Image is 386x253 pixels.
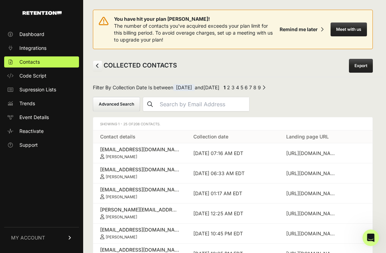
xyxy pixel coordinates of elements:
span: MY ACCOUNT [11,234,45,241]
a: [EMAIL_ADDRESS][DOMAIN_NAME] [PERSON_NAME] [100,186,179,199]
a: Page 5 [240,84,243,90]
div: Pagination [222,84,265,93]
span: Code Script [19,72,46,79]
button: Remind me later [277,23,326,36]
span: Support [19,142,38,148]
span: Trends [19,100,35,107]
span: [DATE] [203,84,219,90]
td: [DATE] 12:25 AM EDT [186,204,280,224]
span: You have hit your plan [PERSON_NAME]! [114,16,277,22]
a: [EMAIL_ADDRESS][DOMAIN_NAME] [PERSON_NAME] [100,166,179,179]
a: Code Script [4,70,79,81]
a: MY ACCOUNT [4,227,79,248]
span: The number of contacts you've acquired exceeds your plan limit for this billing period. To avoid ... [114,23,273,43]
span: Integrations [19,45,46,52]
h2: COLLECTED CONTACTS [93,61,177,71]
div: https://www.georgiapolicy.org/get-your-college-pride-decal/ [286,210,338,217]
span: Showing 1 - 25 of [100,122,160,126]
span: Event Details [19,114,49,121]
img: Retention.com [23,11,62,15]
small: [PERSON_NAME] [106,235,137,240]
span: Filter By Collection Date Is between and [93,84,219,93]
a: Page 7 [249,84,252,90]
div: https://www.georgiapolicy.org/get-your-college-pride-decal/ [286,170,338,177]
a: Export [349,59,373,73]
div: https://www.georgiapolicy.org/news/what-is-the-georgia-promise-scholarship/ [286,190,338,197]
small: [PERSON_NAME] [106,215,137,219]
small: [PERSON_NAME] [106,174,137,179]
a: [PERSON_NAME][EMAIL_ADDRESS][DOMAIN_NAME] [PERSON_NAME] [100,206,179,219]
button: Meet with us [331,22,367,36]
a: Reactivate [4,126,79,137]
a: Trends [4,98,79,109]
a: Supression Lists [4,84,79,95]
a: [EMAIL_ADDRESS][DOMAIN_NAME] [PERSON_NAME] [100,146,179,159]
button: Advanced Search [93,97,140,111]
a: Page 8 [253,84,256,90]
small: [PERSON_NAME] [106,154,137,159]
div: [EMAIL_ADDRESS][DOMAIN_NAME] [100,186,179,193]
div: [EMAIL_ADDRESS][DOMAIN_NAME] [100,166,179,173]
span: Contacts [19,58,40,65]
input: Search by Email Address [157,97,249,111]
a: Page 6 [245,84,248,90]
a: Collection date [193,134,228,139]
a: Page 9 [258,84,261,90]
span: [DATE] [173,84,195,91]
span: Dashboard [19,31,44,38]
div: https://www.georgiapolicy.org/get-your-college-pride-decal/ [286,150,338,157]
div: [PERSON_NAME][EMAIL_ADDRESS][DOMAIN_NAME] [100,206,179,213]
span: Reactivate [19,128,44,135]
a: Page 4 [236,84,239,90]
div: [EMAIL_ADDRESS][DOMAIN_NAME] [100,146,179,153]
a: Dashboard [4,29,79,40]
em: Page 1 [223,84,226,90]
span: 208 Contacts. [133,122,160,126]
td: [DATE] 01:17 AM EDT [186,183,280,204]
a: Landing page URL [286,134,329,139]
span: Supression Lists [19,86,56,93]
a: Integrations [4,43,79,54]
div: https://www.georgiapolicy.org/news/georgias-push-to-zero-can-the-state-eliminate-its-income-tax/ [286,230,338,237]
iframe: Intercom live chat [362,229,379,246]
td: [DATE] 07:16 AM EDT [186,143,280,163]
td: [DATE] 10:45 PM EDT [186,224,280,244]
a: [EMAIL_ADDRESS][DOMAIN_NAME] [PERSON_NAME] [100,226,179,240]
div: [EMAIL_ADDRESS][DOMAIN_NAME] [100,226,179,233]
a: Contact details [100,134,135,139]
a: Page 2 [227,84,230,90]
a: Support [4,139,79,151]
div: Remind me later [280,26,318,33]
a: Page 3 [231,84,235,90]
a: Contacts [4,56,79,67]
a: Event Details [4,112,79,123]
td: [DATE] 06:33 AM EDT [186,163,280,183]
small: [PERSON_NAME] [106,195,137,199]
